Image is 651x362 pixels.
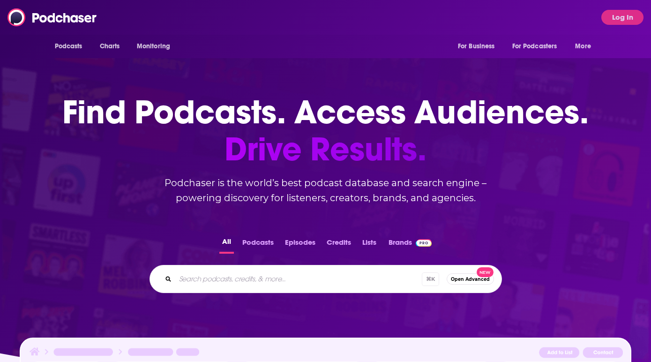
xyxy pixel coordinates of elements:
[282,235,318,254] button: Episodes
[219,235,234,254] button: All
[62,94,589,168] h1: Find Podcasts. Access Audiences.
[512,40,557,53] span: For Podcasters
[575,40,591,53] span: More
[458,40,495,53] span: For Business
[100,40,120,53] span: Charts
[324,235,354,254] button: Credits
[7,8,97,26] img: Podchaser - Follow, Share and Rate Podcasts
[55,40,82,53] span: Podcasts
[451,277,490,282] span: Open Advanced
[138,175,513,205] h2: Podchaser is the world’s best podcast database and search engine – powering discovery for listene...
[506,38,571,55] button: open menu
[569,38,603,55] button: open menu
[137,40,170,53] span: Monitoring
[94,38,126,55] a: Charts
[422,272,439,286] span: ⌘ K
[175,271,422,287] input: Search podcasts, credits, & more...
[239,235,277,254] button: Podcasts
[150,265,502,293] div: Search podcasts, credits, & more...
[48,38,95,55] button: open menu
[62,131,589,168] span: Drive Results.
[130,38,182,55] button: open menu
[451,38,507,55] button: open menu
[28,346,623,362] img: Podcast Insights Header
[389,235,432,254] a: BrandsPodchaser Pro
[416,239,432,247] img: Podchaser Pro
[477,267,494,277] span: New
[359,235,379,254] button: Lists
[447,273,494,285] button: Open AdvancedNew
[601,10,644,25] button: Log In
